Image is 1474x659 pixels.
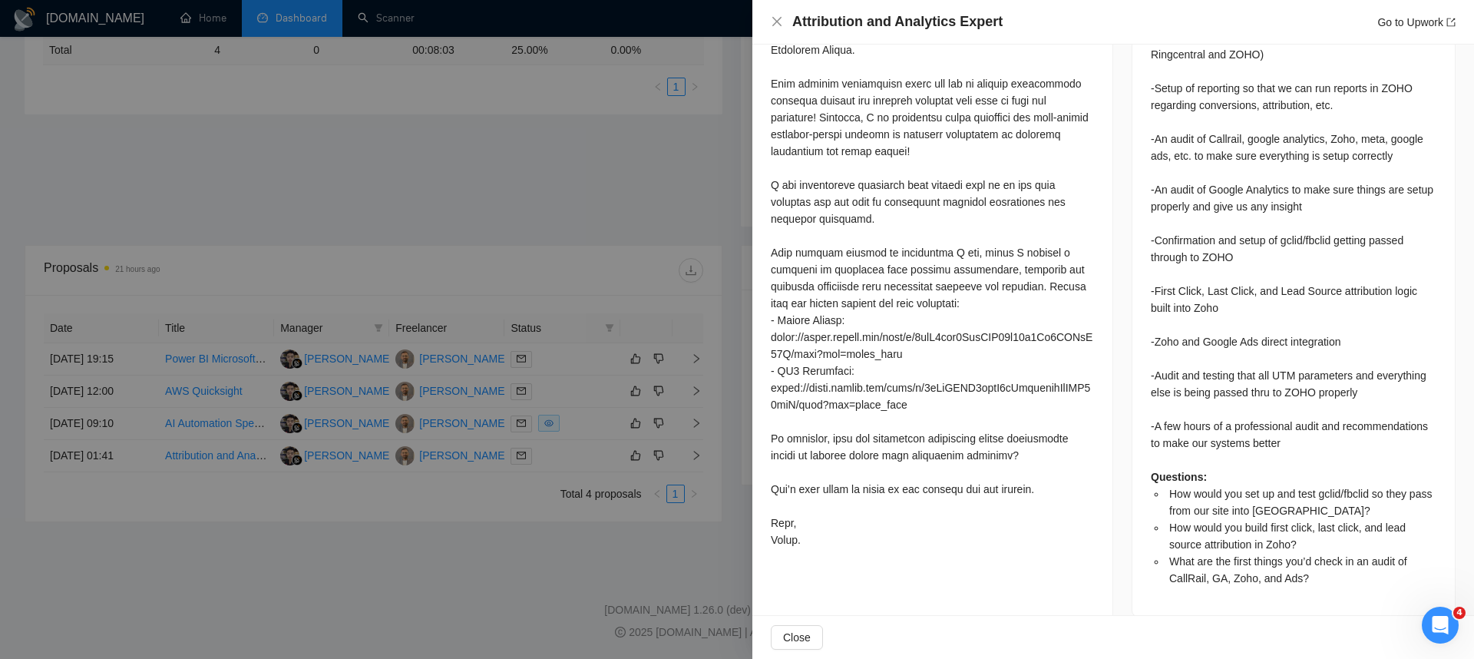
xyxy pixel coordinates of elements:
button: Close [771,15,783,28]
span: How would you build first click, last click, and lead source attribution in Zoho? [1169,522,1406,551]
a: Go to Upworkexport [1377,16,1456,28]
span: close [771,15,783,28]
div: Lor! Ipsumdo! S ame con adi elitsed doe te Incididuntu lab Etdolorem Aliqua. Enim adminim veniamq... [771,25,1094,548]
span: How would you set up and test gclid/fbclid so they pass from our site into [GEOGRAPHIC_DATA]? [1169,488,1432,517]
iframe: Intercom live chat [1422,607,1459,644]
strong: Questions: [1151,471,1207,483]
button: Close [771,625,823,650]
span: export [1446,18,1456,27]
span: 4 [1453,607,1466,619]
h4: Attribution and Analytics Expert [792,12,1003,31]
span: What are the first things you’d check in an audit of CallRail, GA, Zoho, and Ads? [1169,555,1407,584]
span: Close [783,629,811,646]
